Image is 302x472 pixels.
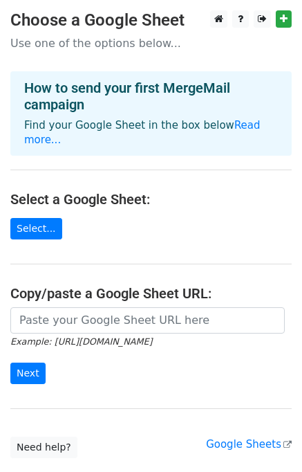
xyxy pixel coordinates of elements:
a: Read more... [24,119,261,146]
input: Next [10,363,46,384]
a: Select... [10,218,62,239]
h4: Select a Google Sheet: [10,191,292,208]
h3: Choose a Google Sheet [10,10,292,30]
h4: Copy/paste a Google Sheet URL: [10,285,292,302]
p: Use one of the options below... [10,36,292,51]
h4: How to send your first MergeMail campaign [24,80,278,113]
small: Example: [URL][DOMAIN_NAME] [10,336,152,347]
p: Find your Google Sheet in the box below [24,118,278,147]
a: Google Sheets [206,438,292,451]
input: Paste your Google Sheet URL here [10,307,285,334]
a: Need help? [10,437,77,458]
